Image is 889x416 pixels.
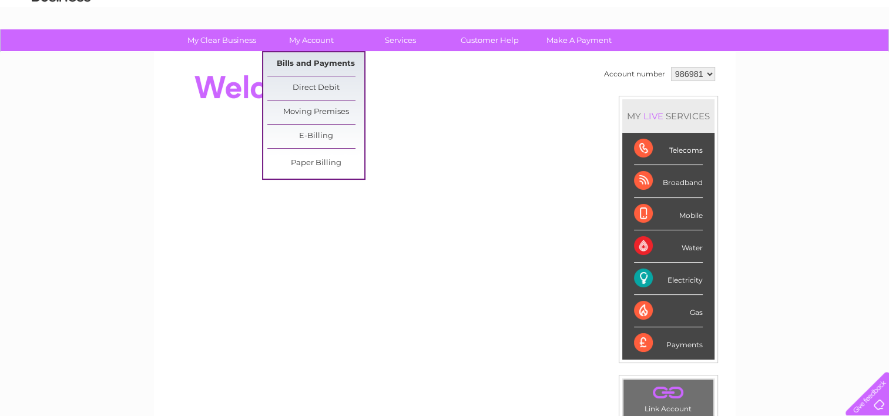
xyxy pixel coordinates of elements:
[626,383,710,403] a: .
[787,50,804,59] a: Blog
[667,6,749,21] a: 0333 014 3131
[744,50,780,59] a: Telecoms
[634,133,703,165] div: Telecoms
[634,327,703,359] div: Payments
[850,50,878,59] a: Log out
[31,31,91,66] img: logo.png
[267,76,364,100] a: Direct Debit
[634,263,703,295] div: Electricity
[173,29,270,51] a: My Clear Business
[263,29,360,51] a: My Account
[641,110,666,122] div: LIVE
[352,29,449,51] a: Services
[267,52,364,76] a: Bills and Payments
[634,230,703,263] div: Water
[531,29,628,51] a: Make A Payment
[712,50,737,59] a: Energy
[634,198,703,230] div: Mobile
[441,29,538,51] a: Customer Help
[634,165,703,197] div: Broadband
[682,50,705,59] a: Water
[267,152,364,175] a: Paper Billing
[811,50,840,59] a: Contact
[267,100,364,124] a: Moving Premises
[623,379,714,416] td: Link Account
[601,64,668,84] td: Account number
[167,6,723,57] div: Clear Business is a trading name of Verastar Limited (registered in [GEOGRAPHIC_DATA] No. 3667643...
[622,99,714,133] div: MY SERVICES
[267,125,364,148] a: E-Billing
[634,295,703,327] div: Gas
